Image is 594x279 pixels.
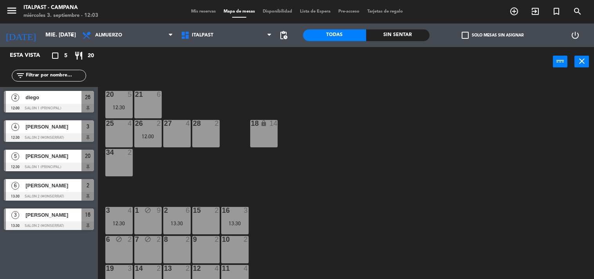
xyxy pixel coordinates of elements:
div: 3 [244,207,248,214]
div: Italpast - Campana [23,4,98,12]
span: Pre-acceso [334,9,363,14]
span: Tarjetas de regalo [363,9,407,14]
div: 2 [186,265,190,272]
i: filter_list [16,71,25,80]
div: 13:30 [163,221,191,226]
span: [PERSON_NAME] [25,123,81,131]
span: Lista de Espera [296,9,334,14]
div: 12:00 [134,134,162,139]
span: 20 [85,151,90,161]
button: close [574,56,589,67]
div: 9 [157,207,161,214]
div: 4 [128,207,132,214]
i: arrow_drop_down [67,31,76,40]
i: block [116,236,122,243]
div: 13:30 [221,221,249,226]
div: miércoles 3. septiembre - 12:03 [23,12,98,20]
span: [PERSON_NAME] [25,211,81,219]
div: 2 [215,207,219,214]
span: [PERSON_NAME] [25,152,81,160]
span: 20 [88,51,94,60]
div: 2 [186,236,190,243]
input: Filtrar por nombre... [25,71,86,80]
i: power_input [556,56,565,66]
div: Todas [303,29,367,41]
div: 2 [157,236,161,243]
div: 2 [128,149,132,156]
span: 2 [87,181,89,190]
i: turned_in_not [552,7,561,16]
div: 14 [269,120,277,127]
i: search [573,7,582,16]
div: Sin sentar [366,29,430,41]
span: Disponibilidad [259,9,296,14]
div: 4 [128,120,132,127]
button: power_input [553,56,567,67]
span: diego [25,93,81,101]
i: block [144,236,151,243]
span: 5 [64,51,67,60]
span: Mapa de mesas [220,9,259,14]
span: 3 [87,122,89,131]
span: check_box_outline_blank [462,32,469,39]
span: 6 [11,182,19,190]
i: restaurant [74,51,83,60]
i: power_settings_new [571,31,580,40]
span: 2 [11,94,19,101]
div: 4 [215,265,219,272]
i: menu [6,5,18,16]
span: 3 [11,211,19,219]
div: 6 [157,91,161,98]
div: 2 [157,265,161,272]
button: menu [6,5,18,19]
span: Italpast [192,33,213,38]
span: Mis reservas [187,9,220,14]
div: 5 [128,91,132,98]
i: block [144,207,151,214]
span: 16 [85,210,90,219]
div: 2 [215,120,219,127]
label: Solo mesas sin asignar [462,32,524,39]
div: 2 [244,236,248,243]
span: 26 [85,92,90,102]
i: crop_square [51,51,60,60]
i: lock [260,120,267,127]
div: 4 [186,120,190,127]
span: 4 [11,123,19,131]
span: [PERSON_NAME] [25,181,81,190]
i: add_circle_outline [509,7,519,16]
div: 2 [157,120,161,127]
div: 3 [128,265,132,272]
div: 12:30 [105,221,133,226]
span: 5 [11,152,19,160]
div: 6 [186,207,190,214]
div: 12:30 [105,105,133,110]
span: pending_actions [279,31,288,40]
div: 4 [244,265,248,272]
span: Almuerzo [95,33,122,38]
i: close [577,56,587,66]
div: Esta vista [4,51,56,60]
